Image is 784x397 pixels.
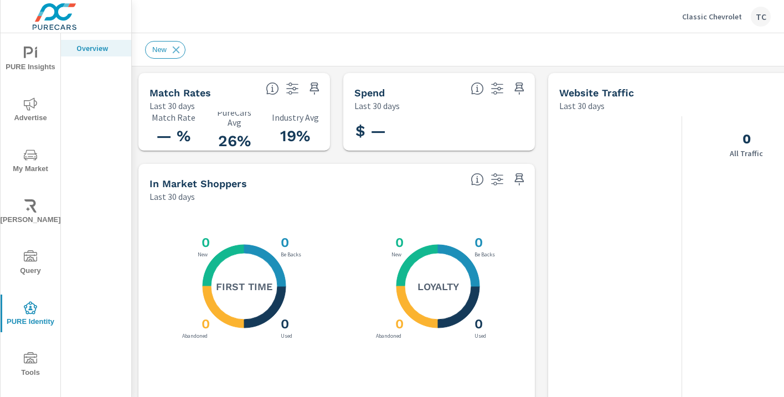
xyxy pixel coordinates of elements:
[4,301,57,328] span: PURE Identity
[393,235,404,250] h3: 0
[472,333,488,339] p: Used
[559,99,605,112] p: Last 30 days
[146,45,173,54] span: New
[472,235,483,250] h3: 0
[278,333,295,339] p: Used
[4,47,57,74] span: PURE Insights
[195,252,210,257] p: New
[145,41,185,59] div: New
[271,127,319,146] h3: 19%
[199,316,210,332] h3: 0
[389,252,404,257] p: New
[374,333,404,339] p: Abandoned
[149,99,195,112] p: Last 30 days
[354,87,385,99] h5: Spend
[216,280,272,293] h5: First Time
[149,87,211,99] h5: Match Rates
[559,87,634,99] h5: Website Traffic
[149,178,247,189] h5: In Market Shoppers
[61,40,131,56] div: Overview
[354,99,400,112] p: Last 30 days
[76,43,122,54] p: Overview
[210,132,258,151] h3: 26%
[210,107,258,127] p: PureCars Avg
[682,12,742,22] p: Classic Chevrolet
[199,235,210,250] h3: 0
[271,112,319,122] p: Industry Avg
[472,316,483,332] h3: 0
[510,80,528,97] span: Save this to your personalized report
[4,352,57,379] span: Tools
[149,190,195,203] p: Last 30 days
[180,333,210,339] p: Abandoned
[149,127,197,146] h3: — %
[4,250,57,277] span: Query
[472,252,497,257] p: Be Backs
[471,82,484,95] span: Total PureCars DigAdSpend. Data sourced directly from the Ad Platforms. Non-Purecars DigAd client...
[278,235,289,250] h3: 0
[393,316,404,332] h3: 0
[4,148,57,176] span: My Market
[149,112,197,122] p: Match Rate
[751,7,771,27] div: TC
[4,97,57,125] span: Advertise
[471,173,484,186] span: Loyalty: Matched has purchased from the dealership before and has exhibited a preference through ...
[266,82,279,95] span: Match rate: % of Identifiable Traffic. Pure Identity avg: Avg match rate of all PURE Identity cus...
[306,80,323,97] span: Save this to your personalized report
[510,171,528,188] span: Save this to your personalized report
[354,122,387,141] h3: $ —
[278,252,303,257] p: Be Backs
[4,199,57,226] span: [PERSON_NAME]
[417,280,459,293] h5: Loyalty
[278,316,289,332] h3: 0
